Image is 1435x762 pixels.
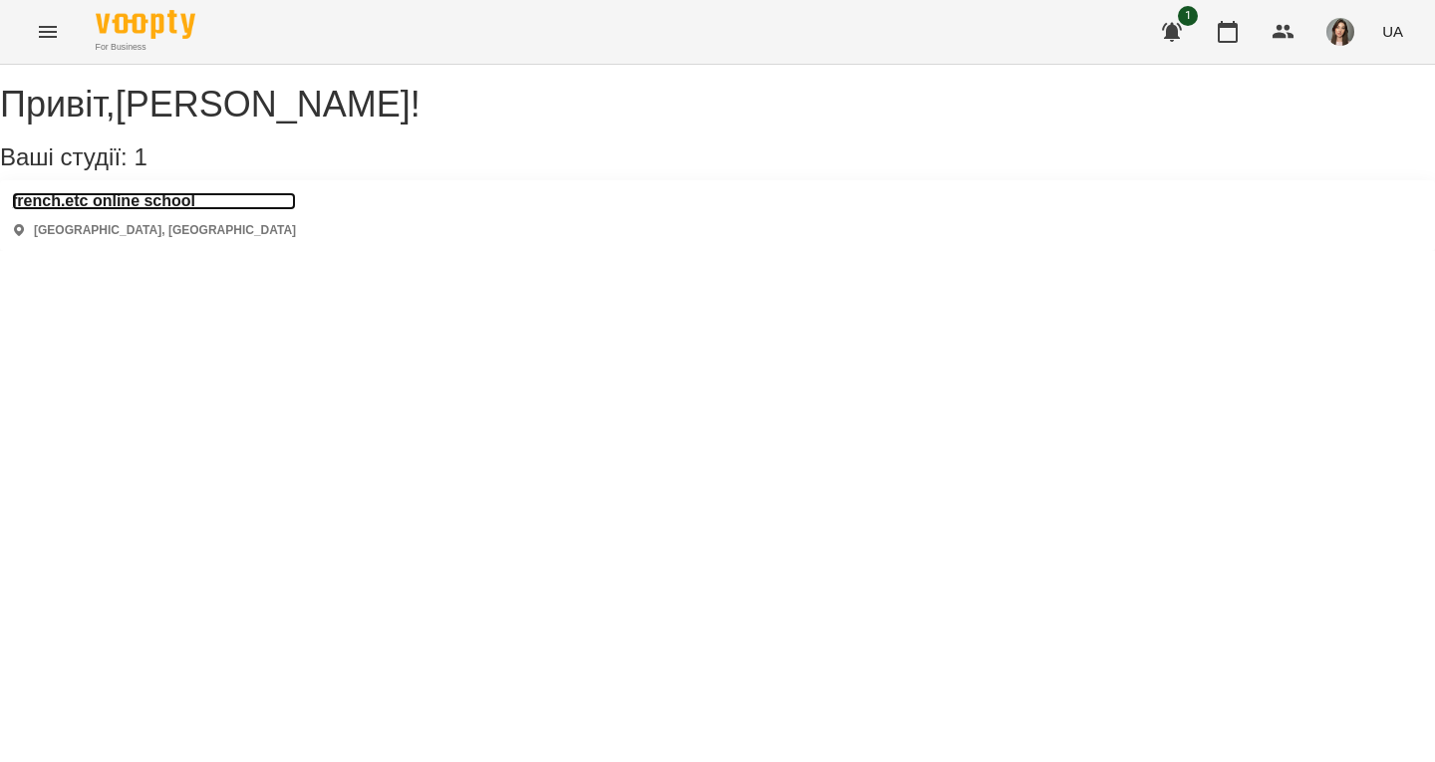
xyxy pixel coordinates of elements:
span: UA [1382,21,1403,42]
span: 1 [1178,6,1198,26]
span: For Business [96,41,195,54]
img: b4b2e5f79f680e558d085f26e0f4a95b.jpg [1326,18,1354,46]
span: 1 [134,143,146,170]
button: Menu [24,8,72,56]
button: UA [1374,13,1411,50]
p: [GEOGRAPHIC_DATA], [GEOGRAPHIC_DATA] [34,222,296,239]
img: Voopty Logo [96,10,195,39]
a: french.etc online school [12,192,296,210]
